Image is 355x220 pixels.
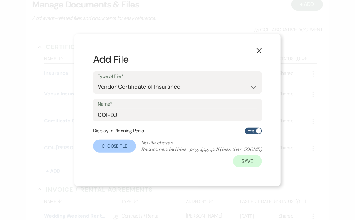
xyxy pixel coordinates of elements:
[141,140,262,153] p: No file chosen Recommended files: .png, .jpg, .pdf (less than 500MB)
[98,100,258,109] label: Name*
[233,155,262,167] button: Save
[93,53,262,66] h2: Add File
[248,127,254,135] span: Yes
[93,140,136,153] label: Choose File
[93,127,262,135] div: Display in Planning Portal
[98,72,258,81] label: Type of File*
